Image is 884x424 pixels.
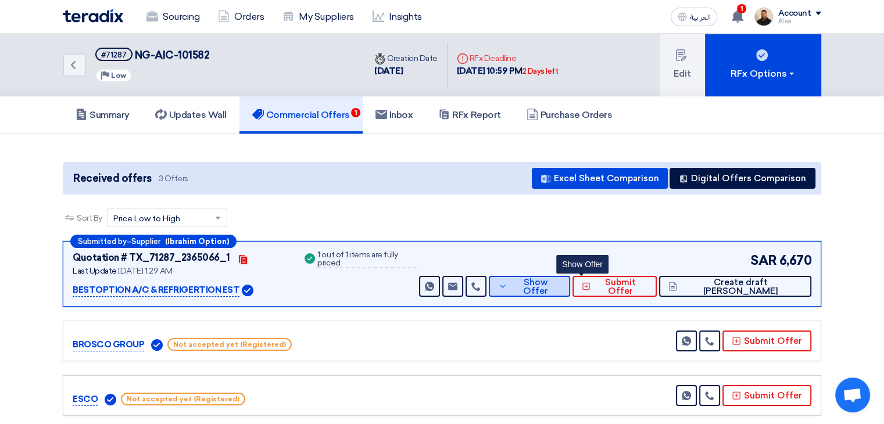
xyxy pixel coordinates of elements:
[76,109,130,121] h5: Summary
[778,18,821,24] div: Alaa
[252,109,350,121] h5: Commercial Offers
[457,64,559,78] div: [DATE] 10:59 PM
[532,168,668,189] button: Excel Sheet Comparison
[73,266,117,276] span: Last Update
[351,108,360,117] span: 1
[425,96,513,134] a: RFx Report
[155,109,227,121] h5: Updates Wall
[489,276,570,297] button: Show Offer
[63,96,142,134] a: Summary
[363,4,431,30] a: Insights
[375,109,413,121] h5: Inbox
[779,251,811,270] span: 6,670
[242,285,253,296] img: Verified Account
[722,385,811,406] button: Submit Offer
[101,51,127,59] div: #71287
[572,276,657,297] button: Submit Offer
[317,251,416,268] div: 1 out of 1 items are fully priced
[438,109,500,121] h5: RFx Report
[165,238,229,245] b: (Ibrahim Option)
[522,66,559,77] div: 2 Days left
[209,4,273,30] a: Orders
[660,34,705,96] button: Edit
[731,67,796,81] div: RFx Options
[722,330,811,351] button: Submit Offer
[73,393,98,407] p: ESCO
[374,64,438,78] div: [DATE]
[77,212,102,224] span: Sort By
[527,109,613,121] h5: Purchase Orders
[835,378,870,412] a: Open chat
[273,4,363,30] a: My Suppliers
[670,168,815,189] button: Digital Offers Comparison
[705,34,821,96] button: RFx Options
[73,338,144,352] p: BROSCO GROUP
[95,48,209,62] h5: NG-AIC-101582
[113,213,180,225] span: Price Low to High
[750,251,777,270] span: SAR
[73,171,152,186] span: Received offers
[671,8,717,26] button: العربية
[111,71,126,80] span: Low
[73,251,230,265] div: Quotation # TX_71287_2365066_1
[78,238,127,245] span: Submitted by
[689,13,710,21] span: العربية
[593,278,647,296] span: Submit Offer
[73,283,239,297] p: BESTOPTION A/C & REFRIGERTION EST
[137,4,209,30] a: Sourcing
[151,339,163,351] img: Verified Account
[135,49,210,62] span: NG-AIC-101582
[131,238,160,245] span: Supplier
[514,96,625,134] a: Purchase Orders
[778,9,811,19] div: Account
[121,393,245,405] span: Not accepted yet (Registered)
[457,52,559,64] div: RFx Deadline
[167,338,292,351] span: Not accepted yet (Registered)
[239,96,363,134] a: Commercial Offers1
[105,394,116,405] img: Verified Account
[159,173,188,184] span: 3 Offers
[556,255,609,274] div: Show Offer
[63,9,123,23] img: Teradix logo
[510,278,561,296] span: Show Offer
[142,96,239,134] a: Updates Wall
[737,4,746,13] span: 1
[70,235,237,248] div: –
[659,276,811,297] button: Create draft [PERSON_NAME]
[754,8,773,26] img: MAA_1717931611039.JPG
[363,96,426,134] a: Inbox
[680,278,802,296] span: Create draft [PERSON_NAME]
[374,52,438,64] div: Creation Date
[118,266,172,276] span: [DATE] 1:29 AM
